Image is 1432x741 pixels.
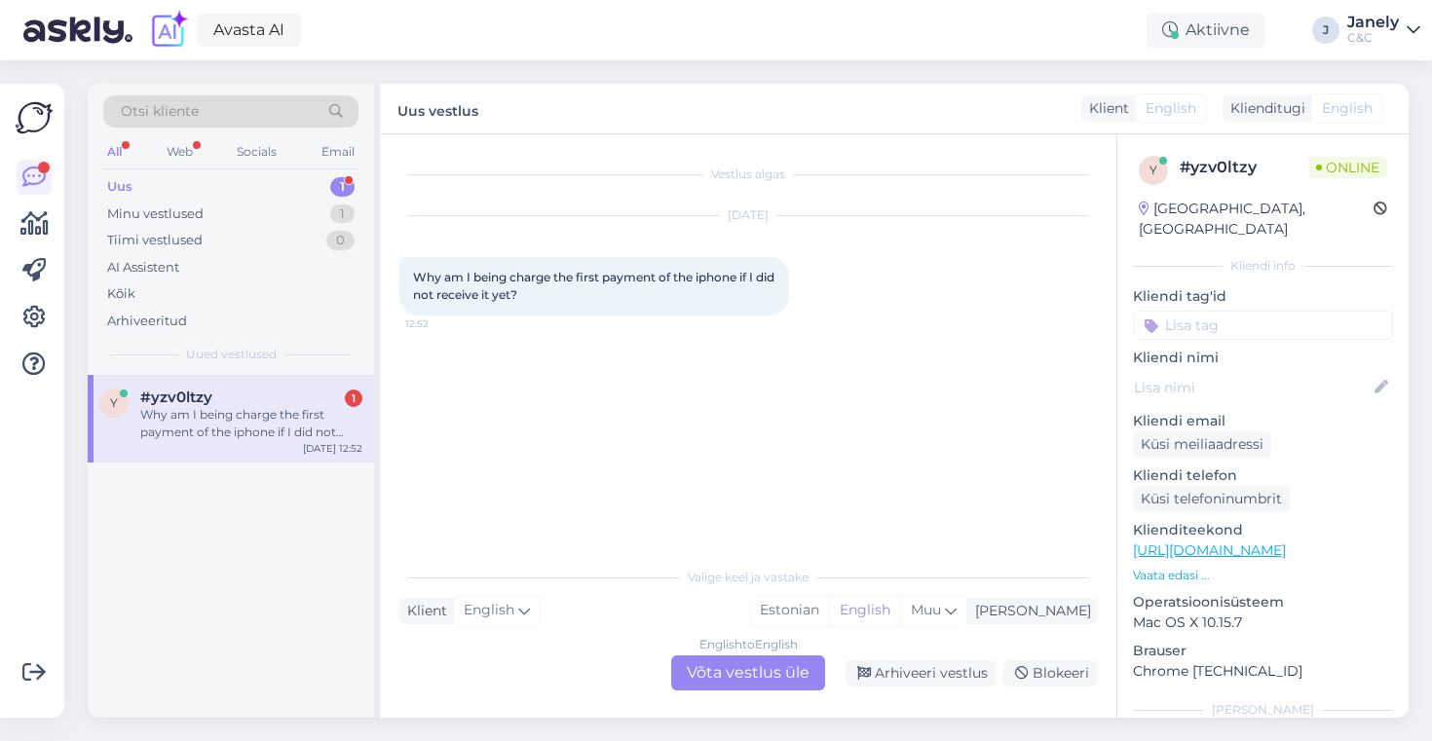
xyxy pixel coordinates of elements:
span: English [1322,98,1373,119]
p: Chrome [TECHNICAL_ID] [1133,661,1393,682]
div: English to English [699,636,798,653]
div: Email [318,139,358,165]
div: Tiimi vestlused [107,231,203,250]
p: Vaata edasi ... [1133,567,1393,584]
div: Uus [107,177,132,197]
a: JanelyC&C [1347,15,1420,46]
div: # yzv0ltzy [1180,156,1308,179]
div: C&C [1347,30,1399,46]
div: Kõik [107,284,135,304]
span: Online [1308,157,1387,178]
div: Klient [1081,98,1129,119]
span: English [1146,98,1196,119]
div: 0 [326,231,355,250]
div: Web [163,139,197,165]
div: Küsi telefoninumbrit [1133,486,1290,512]
div: All [103,139,126,165]
span: y [110,395,118,410]
div: Socials [233,139,281,165]
span: Otsi kliente [121,101,199,122]
label: Uus vestlus [397,95,478,122]
div: 1 [330,204,355,224]
div: Valige keel ja vastake [399,569,1097,586]
img: Askly Logo [16,99,53,136]
div: Vestlus algas [399,166,1097,183]
span: y [1149,163,1157,177]
div: Minu vestlused [107,204,204,224]
div: Why am I being charge the first payment of the iphone if I did not receive it yet? [140,406,362,441]
div: J [1312,17,1339,44]
div: [PERSON_NAME] [1133,701,1393,719]
div: Estonian [750,596,829,625]
div: 1 [330,177,355,197]
p: Kliendi nimi [1133,348,1393,368]
div: Kliendi info [1133,257,1393,275]
div: Blokeeri [1003,660,1097,686]
div: Klient [399,601,447,621]
div: Janely [1347,15,1399,30]
div: 1 [345,389,362,407]
div: [DATE] [399,206,1097,224]
div: English [829,596,900,625]
div: [GEOGRAPHIC_DATA], [GEOGRAPHIC_DATA] [1139,199,1374,240]
p: Kliendi tag'id [1133,286,1393,307]
p: Kliendi telefon [1133,465,1393,486]
span: Muu [911,601,941,618]
div: Võta vestlus üle [671,655,825,690]
div: AI Assistent [107,258,179,278]
div: Arhiveeritud [107,312,187,331]
input: Lisa tag [1133,311,1393,340]
p: Brauser [1133,641,1393,661]
p: Klienditeekond [1133,520,1393,540]
div: Küsi meiliaadressi [1133,431,1271,458]
a: Avasta AI [197,14,301,47]
span: Uued vestlused [186,346,277,363]
span: 12:52 [405,316,478,331]
span: English [464,600,514,621]
div: [DATE] 12:52 [303,441,362,456]
div: Arhiveeri vestlus [846,660,996,686]
a: [URL][DOMAIN_NAME] [1133,541,1286,559]
p: Operatsioonisüsteem [1133,592,1393,612]
div: Klienditugi [1223,98,1305,119]
p: Mac OS X 10.15.7 [1133,612,1393,633]
span: Why am I being charge the first payment of the iphone if I did not receive it yet? [413,270,777,302]
img: explore-ai [148,10,189,51]
span: #yzv0ltzy [140,389,212,406]
div: Aktiivne [1147,13,1265,48]
input: Lisa nimi [1134,377,1371,398]
p: Kliendi email [1133,411,1393,431]
div: [PERSON_NAME] [967,601,1091,621]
